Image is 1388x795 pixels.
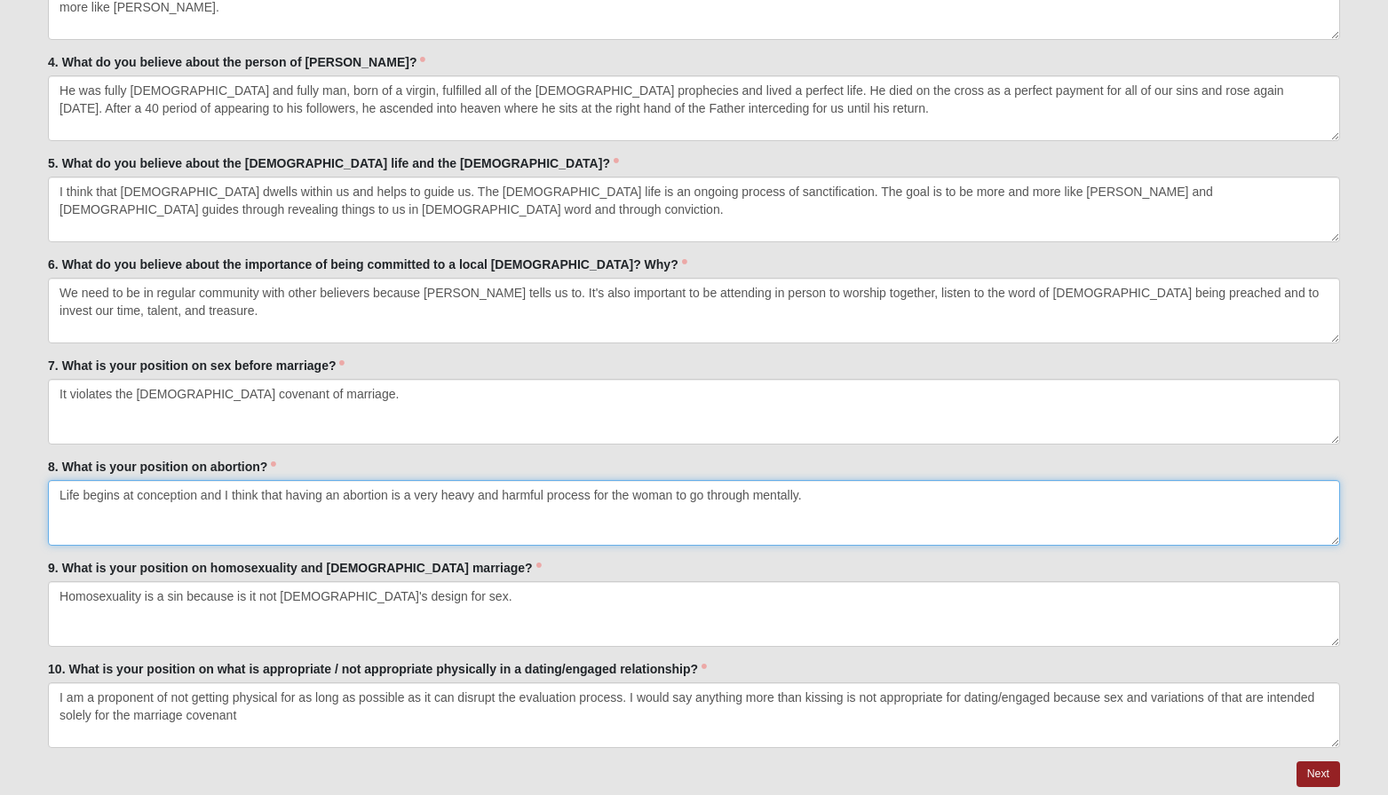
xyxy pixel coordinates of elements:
[48,154,619,172] label: 5. What do you believe about the [DEMOGRAPHIC_DATA] life and the [DEMOGRAPHIC_DATA]?
[48,53,425,71] label: 4. What do you believe about the person of [PERSON_NAME]?
[48,256,687,273] label: 6. What do you believe about the importance of being committed to a local [DEMOGRAPHIC_DATA]? Why?
[48,357,345,374] label: 7. What is your position on sex before marriage?
[48,559,542,577] label: 9. What is your position on homosexuality and [DEMOGRAPHIC_DATA] marriage?
[48,660,707,678] label: 10. What is your position on what is appropriate / not appropriate physically in a dating/engaged...
[1297,761,1340,787] a: Next
[48,458,276,476] label: 8. What is your position on abortion?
